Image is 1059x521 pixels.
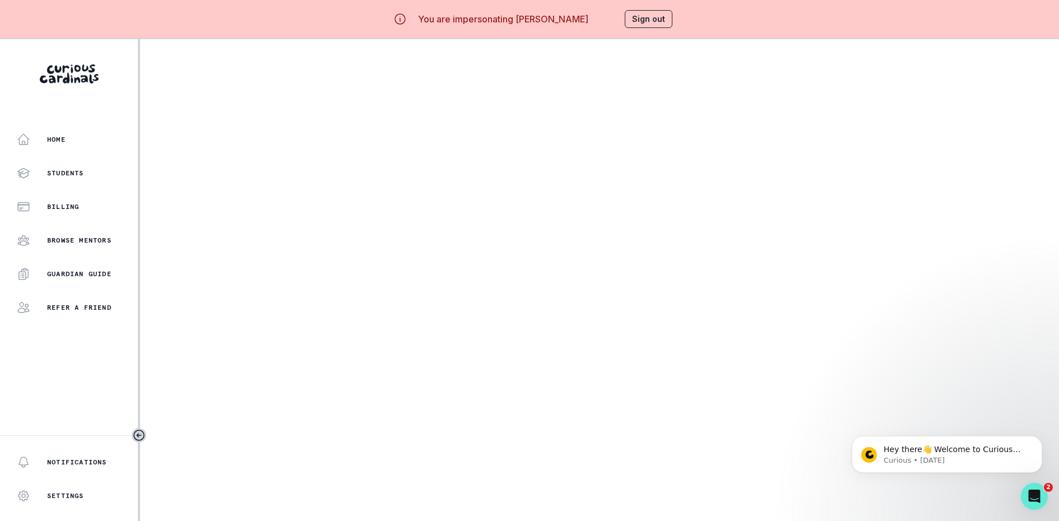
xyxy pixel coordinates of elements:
button: Sign out [625,10,672,28]
button: Toggle sidebar [132,428,146,443]
iframe: Intercom live chat [1021,483,1048,510]
p: You are impersonating [PERSON_NAME] [418,12,588,26]
p: Home [47,135,66,144]
span: 2 [1044,483,1053,492]
img: Curious Cardinals Logo [40,64,99,83]
p: Browse Mentors [47,236,112,245]
p: Notifications [47,458,107,467]
p: Refer a friend [47,303,112,312]
p: Students [47,169,84,178]
p: Settings [47,491,84,500]
iframe: Intercom notifications message [835,412,1059,491]
p: Guardian Guide [47,269,112,278]
p: Billing [47,202,79,211]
